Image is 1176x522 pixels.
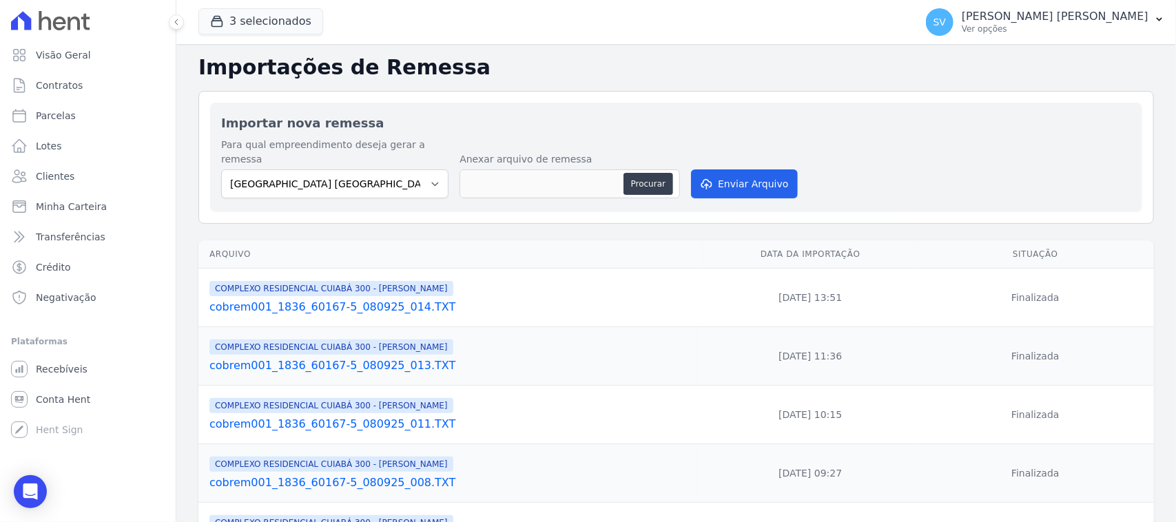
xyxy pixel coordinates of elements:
a: Visão Geral [6,41,170,69]
button: Enviar Arquivo [691,169,797,198]
span: Crédito [36,260,71,274]
span: Clientes [36,169,74,183]
button: 3 selecionados [198,8,323,34]
a: cobrem001_1836_60167-5_080925_011.TXT [209,416,699,432]
span: Lotes [36,139,62,153]
a: Recebíveis [6,355,170,383]
span: COMPLEXO RESIDENCIAL CUIABÁ 300 - [PERSON_NAME] [209,340,453,355]
div: Plataformas [11,333,165,350]
a: cobrem001_1836_60167-5_080925_013.TXT [209,357,699,374]
td: [DATE] 10:15 [704,386,917,444]
span: COMPLEXO RESIDENCIAL CUIABÁ 300 - [PERSON_NAME] [209,398,453,413]
a: Contratos [6,72,170,99]
span: Contratos [36,79,83,92]
p: [PERSON_NAME] [PERSON_NAME] [962,10,1148,23]
label: Anexar arquivo de remessa [460,152,680,167]
th: Situação [917,240,1154,269]
span: SV [933,17,946,27]
a: Conta Hent [6,386,170,413]
span: Transferências [36,230,105,244]
td: [DATE] 09:27 [704,444,917,503]
div: Open Intercom Messenger [14,475,47,508]
td: [DATE] 11:36 [704,327,917,386]
span: Recebíveis [36,362,87,376]
a: Parcelas [6,102,170,129]
a: Negativação [6,284,170,311]
a: cobrem001_1836_60167-5_080925_014.TXT [209,299,699,315]
button: SV [PERSON_NAME] [PERSON_NAME] Ver opções [915,3,1176,41]
span: Conta Hent [36,393,90,406]
td: Finalizada [917,386,1154,444]
span: Parcelas [36,109,76,123]
td: [DATE] 13:51 [704,269,917,327]
span: Negativação [36,291,96,304]
td: Finalizada [917,327,1154,386]
label: Para qual empreendimento deseja gerar a remessa [221,138,448,167]
span: Visão Geral [36,48,91,62]
a: Clientes [6,163,170,190]
span: COMPLEXO RESIDENCIAL CUIABÁ 300 - [PERSON_NAME] [209,457,453,472]
td: Finalizada [917,269,1154,327]
a: Minha Carteira [6,193,170,220]
a: Lotes [6,132,170,160]
h2: Importações de Remessa [198,55,1154,80]
button: Procurar [623,173,673,195]
span: Minha Carteira [36,200,107,213]
p: Ver opções [962,23,1148,34]
a: cobrem001_1836_60167-5_080925_008.TXT [209,474,699,491]
span: COMPLEXO RESIDENCIAL CUIABÁ 300 - [PERSON_NAME] [209,281,453,296]
a: Crédito [6,253,170,281]
td: Finalizada [917,444,1154,503]
h2: Importar nova remessa [221,114,1131,132]
th: Data da Importação [704,240,917,269]
th: Arquivo [198,240,704,269]
a: Transferências [6,223,170,251]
